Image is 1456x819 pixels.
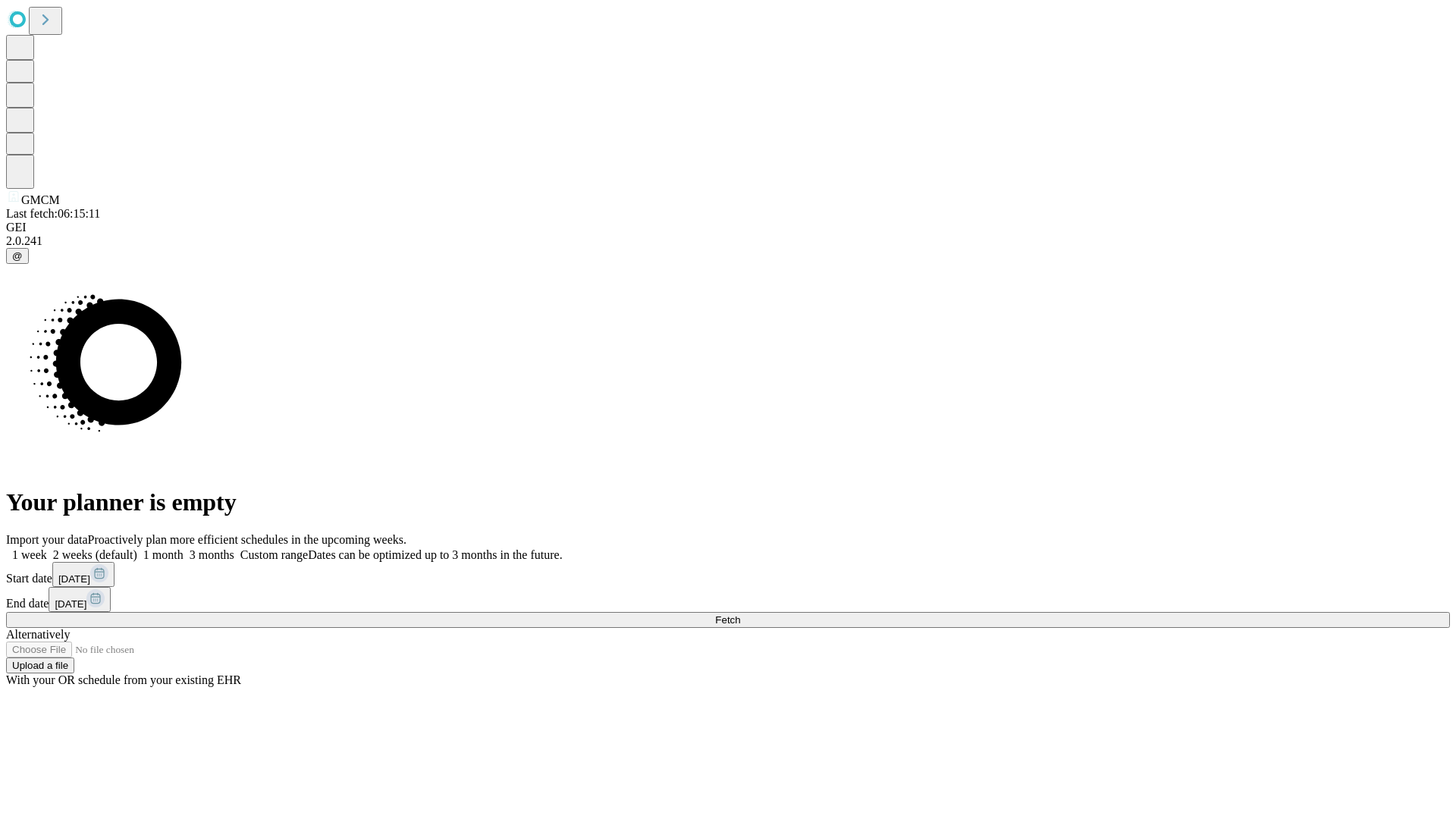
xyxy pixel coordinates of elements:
[6,673,241,686] span: With your OR schedule from your existing EHR
[6,628,70,641] span: Alternatively
[6,562,1450,587] div: Start date
[88,533,406,546] span: Proactively plan more efficient schedules in the upcoming weeks.
[52,562,115,587] button: [DATE]
[715,614,740,626] span: Fetch
[6,207,100,220] span: Last fetch: 06:15:11
[6,221,1450,234] div: GEI
[6,533,88,546] span: Import your data
[6,587,1450,612] div: End date
[240,548,308,561] span: Custom range
[55,598,86,610] span: [DATE]
[12,250,23,262] span: @
[6,488,1450,516] h1: Your planner is empty
[6,612,1450,628] button: Fetch
[6,657,74,673] button: Upload a file
[21,193,60,206] span: GMCM
[143,548,184,561] span: 1 month
[6,234,1450,248] div: 2.0.241
[49,587,111,612] button: [DATE]
[12,548,47,561] span: 1 week
[58,573,90,585] span: [DATE]
[6,248,29,264] button: @
[190,548,234,561] span: 3 months
[53,548,137,561] span: 2 weeks (default)
[308,548,562,561] span: Dates can be optimized up to 3 months in the future.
